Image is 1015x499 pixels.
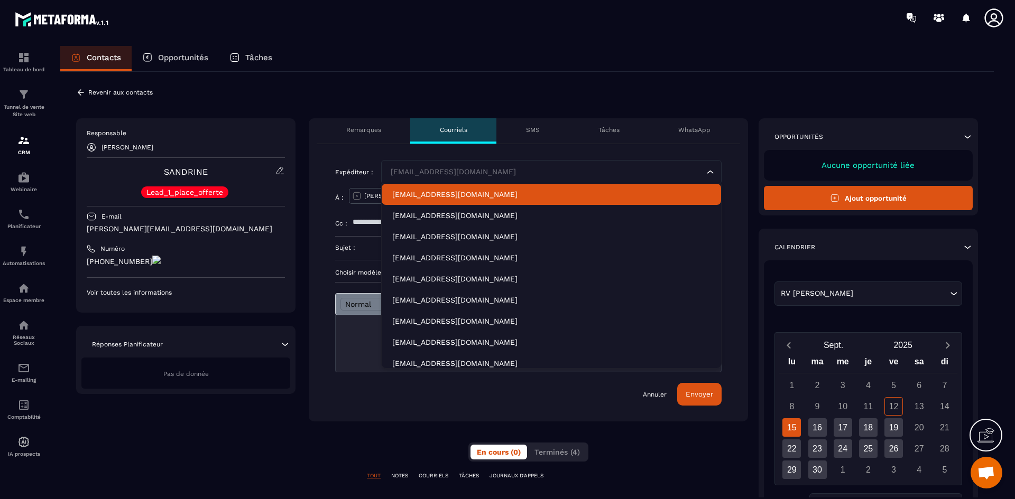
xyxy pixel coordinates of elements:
[3,274,45,311] a: automationsautomationsEspace membre
[884,397,903,416] div: 12
[782,397,801,416] div: 8
[808,418,827,437] div: 16
[884,418,903,437] div: 19
[859,376,878,394] div: 4
[782,460,801,479] div: 29
[779,354,805,373] div: lu
[346,126,381,134] p: Remarques
[146,189,223,196] p: Lead_1_place_offerte
[881,354,906,373] div: ve
[335,193,344,202] p: À :
[677,383,722,406] button: Envoyer
[834,376,852,394] div: 3
[782,418,801,437] div: 15
[364,192,525,200] p: [PERSON_NAME][EMAIL_ADDRESS][DOMAIN_NAME]
[3,237,45,274] a: automationsautomationsAutomatisations
[834,397,852,416] div: 10
[855,354,881,373] div: je
[971,457,1002,488] div: Ouvrir le chat
[87,288,285,297] p: Voir toutes les informations
[17,134,30,147] img: formation
[526,126,540,134] p: SMS
[774,161,962,170] p: Aucune opportunité liée
[830,354,855,373] div: me
[3,43,45,80] a: formationformationTableau de bord
[779,376,957,479] div: Calendar days
[859,418,878,437] div: 18
[935,376,954,394] div: 7
[101,144,153,151] p: [PERSON_NAME]
[3,103,45,118] p: Tunnel de vente Site web
[3,67,45,72] p: Tableau de bord
[3,163,45,200] a: automationsautomationsWebinaire
[3,297,45,303] p: Espace membre
[17,319,30,332] img: social-network
[15,10,110,29] img: logo
[935,397,954,416] div: 14
[774,281,962,306] div: Search for option
[910,439,928,458] div: 27
[3,260,45,266] p: Automatisations
[868,336,938,354] button: Open years overlay
[938,338,957,352] button: Next month
[3,200,45,237] a: schedulerschedulerPlanificateur
[534,448,580,456] span: Terminés (4)
[490,472,543,479] p: JOURNAUX D'APPELS
[3,414,45,420] p: Comptabilité
[808,439,827,458] div: 23
[17,362,30,374] img: email
[834,460,852,479] div: 1
[132,46,219,71] a: Opportunités
[3,451,45,457] p: IA prospects
[779,288,856,299] span: RV [PERSON_NAME]
[440,126,467,134] p: Courriels
[3,223,45,229] p: Planificateur
[17,208,30,221] img: scheduler
[799,336,869,354] button: Open months overlay
[245,53,272,62] p: Tâches
[87,224,285,234] p: [PERSON_NAME][EMAIL_ADDRESS][DOMAIN_NAME]
[335,168,373,176] p: Expéditeur :
[87,53,121,62] p: Contacts
[477,448,521,456] span: En cours (0)
[158,53,208,62] p: Opportunités
[3,354,45,391] a: emailemailE-mailing
[764,186,973,210] button: Ajout opportunité
[3,311,45,354] a: social-networksocial-networkRéseaux Sociaux
[470,445,527,459] button: En cours (0)
[60,46,132,71] a: Contacts
[808,397,827,416] div: 9
[3,391,45,428] a: accountantaccountantComptabilité
[782,439,801,458] div: 22
[388,166,704,178] input: Search for option
[459,472,479,479] p: TÂCHES
[856,288,947,299] input: Search for option
[17,399,30,411] img: accountant
[834,418,852,437] div: 17
[92,340,163,349] p: Réponses Planificateur
[910,397,928,416] div: 13
[907,354,932,373] div: sa
[834,439,852,458] div: 24
[935,439,954,458] div: 28
[391,472,408,479] p: NOTES
[782,376,801,394] div: 1
[643,390,667,399] a: Annuler
[859,397,878,416] div: 11
[910,418,928,437] div: 20
[17,171,30,184] img: automations
[17,245,30,258] img: automations
[163,370,209,378] span: Pas de donnée
[17,51,30,64] img: formation
[87,257,152,266] onoff-telecom-ce-phone-number-wrapper: [PHONE_NUMBER]
[17,88,30,101] img: formation
[3,186,45,192] p: Webinaire
[3,80,45,126] a: formationformationTunnel de vente Site web
[598,126,620,134] p: Tâches
[774,133,823,141] p: Opportunités
[381,160,722,184] div: Search for option
[17,436,30,448] img: automations
[419,472,448,479] p: COURRIELS
[17,282,30,295] img: automations
[884,376,903,394] div: 5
